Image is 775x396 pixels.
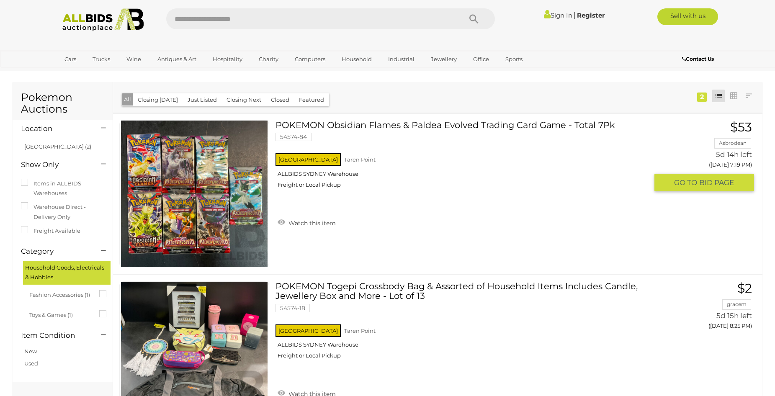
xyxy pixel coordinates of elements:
[577,11,605,19] a: Register
[544,11,572,19] a: Sign In
[29,288,92,300] span: Fashion Accessories (1)
[24,348,37,355] a: New
[122,93,133,105] button: All
[682,56,714,62] b: Contact Us
[674,178,699,188] span: GO TO
[282,281,648,365] a: POKEMON Togepi Crossbody Bag & Assorted of Household Items Includes Candle, Jewellery Box and Mor...
[121,121,268,267] img: 54574-84a.jpeg
[59,52,82,66] a: Cars
[468,52,494,66] a: Office
[699,178,734,188] span: BID PAGE
[21,161,88,169] h4: Show Only
[21,179,104,198] label: Items in ALLBIDS Warehouses
[336,52,377,66] a: Household
[24,143,91,150] a: [GEOGRAPHIC_DATA] (2)
[654,174,754,192] button: GO TOBID PAGE
[29,308,92,320] span: Toys & Games (1)
[661,120,754,192] a: $53 Asbrodean 5d 14h left ([DATE] 7:19 PM) GO TOBID PAGE
[500,52,528,66] a: Sports
[253,52,284,66] a: Charity
[289,52,331,66] a: Computers
[657,8,718,25] a: Sell with us
[697,93,707,102] div: 2
[152,52,202,66] a: Antiques & Art
[133,93,183,106] button: Closing [DATE]
[24,360,38,367] a: Used
[121,52,147,66] a: Wine
[207,52,248,66] a: Hospitality
[21,247,88,255] h4: Category
[275,216,338,229] a: Watch this item
[453,8,495,29] button: Search
[294,93,329,106] button: Featured
[383,52,420,66] a: Industrial
[21,125,88,133] h4: Location
[730,119,752,135] span: $53
[21,332,88,339] h4: Item Condition
[286,219,336,227] span: Watch this item
[21,226,80,236] label: Freight Available
[87,52,116,66] a: Trucks
[737,280,752,296] span: $2
[58,8,149,31] img: Allbids.com.au
[21,92,104,115] h1: Pokemon Auctions
[23,261,111,285] div: Household Goods, Electricals & Hobbies
[661,281,754,334] a: $2 gracem 5d 15h left ([DATE] 8:25 PM)
[266,93,294,106] button: Closed
[221,93,266,106] button: Closing Next
[183,93,222,106] button: Just Listed
[574,10,576,20] span: |
[59,66,129,80] a: [GEOGRAPHIC_DATA]
[282,120,648,195] a: POKEMON Obsidian Flames & Paldea Evolved Trading Card Game - Total 7Pk 54574-84 [GEOGRAPHIC_DATA]...
[682,54,716,64] a: Contact Us
[21,202,104,222] label: Warehouse Direct - Delivery Only
[425,52,462,66] a: Jewellery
